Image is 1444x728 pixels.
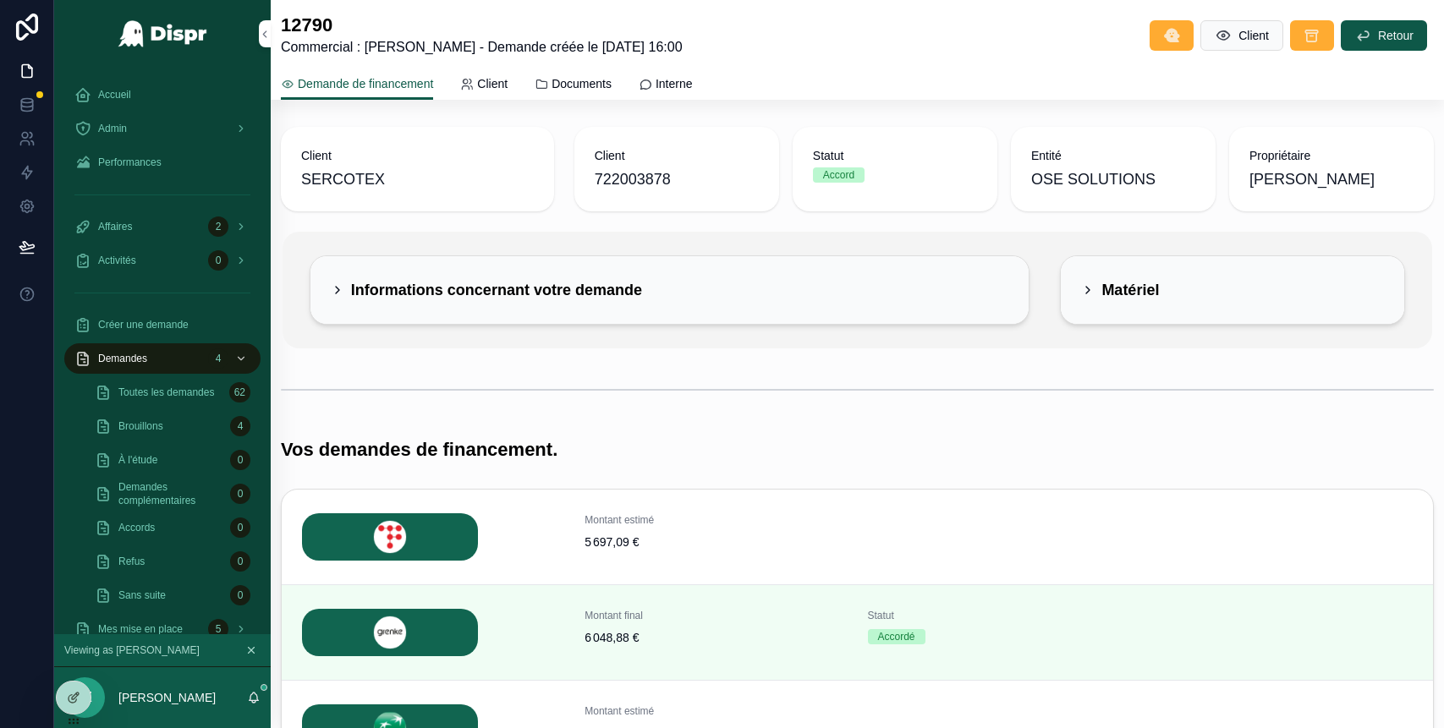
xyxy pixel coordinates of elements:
[208,250,228,271] div: 0
[301,147,534,164] span: Client
[230,450,250,470] div: 0
[302,609,478,656] img: GREN.png
[64,147,261,178] a: Performances
[302,513,478,561] img: LEASECOM.png
[301,167,385,191] span: SERCOTEX
[118,689,216,706] p: [PERSON_NAME]
[64,79,261,110] a: Accueil
[1341,20,1427,51] button: Retour
[878,629,915,644] div: Accordé
[118,480,223,507] span: Demandes complémentaires
[229,382,250,402] div: 62
[823,167,854,183] div: Accord
[230,517,250,538] div: 0
[1249,147,1414,164] span: Propriétaire
[585,704,847,718] span: Montant estimé
[595,147,759,164] span: Client
[98,254,136,267] span: Activités
[208,348,228,369] div: 4
[868,609,1130,622] span: Statut
[85,445,261,475] a: À l'étude0
[54,68,271,634] div: scrollable content
[281,37,683,57] span: Commercial : [PERSON_NAME] - Demande créée le [DATE] 16:00
[1200,20,1283,51] button: Client
[1378,27,1414,44] span: Retour
[85,377,261,408] a: Toutes les demandes62
[64,309,261,340] a: Créer une demande
[64,614,261,644] a: Mes mise en place5
[595,167,759,191] span: 722003878
[98,622,183,636] span: Mes mise en place
[639,68,693,102] a: Interne
[118,588,166,602] span: Sans suite
[64,113,261,144] a: Admin
[98,220,132,233] span: Affaires
[118,453,157,467] span: À l'étude
[77,687,92,708] span: JZ
[813,147,977,164] span: Statut
[1238,27,1269,44] span: Client
[98,156,162,169] span: Performances
[64,643,200,657] span: Viewing as [PERSON_NAME]
[477,75,508,92] span: Client
[585,513,847,527] span: Montant estimé
[64,211,261,242] a: Affaires2
[118,419,163,433] span: Brouillons
[85,546,261,577] a: Refus0
[1386,671,1427,711] iframe: Intercom live chat
[118,20,208,47] img: App logo
[85,580,261,610] a: Sans suite0
[585,534,847,550] span: 5 697,09 €
[281,438,557,462] h1: Vos demandes de financement.
[230,585,250,605] div: 0
[85,479,261,509] a: Demandes complémentaires0
[1031,147,1195,164] span: Entité
[1249,167,1375,191] span: [PERSON_NAME]
[98,122,127,135] span: Admin
[118,521,155,534] span: Accords
[585,609,847,622] span: Montant final
[85,512,261,543] a: Accords0
[656,75,693,92] span: Interne
[585,629,847,646] span: 6 048,88 €
[118,555,145,568] span: Refus
[535,68,612,102] a: Documents
[208,619,228,639] div: 5
[98,352,147,365] span: Demandes
[552,75,612,92] span: Documents
[351,276,642,304] h2: Informations concernant votre demande
[98,88,131,101] span: Accueil
[118,386,214,399] span: Toutes les demandes
[230,416,250,436] div: 4
[281,68,433,101] a: Demande de financement
[1031,167,1156,191] span: OSE SOLUTIONS
[230,551,250,572] div: 0
[230,484,250,504] div: 0
[85,411,261,441] a: Brouillons4
[1101,276,1159,304] h2: Matériel
[64,245,261,276] a: Activités0
[208,216,228,237] div: 2
[64,343,261,374] a: Demandes4
[281,14,683,37] h1: 12790
[460,68,508,102] a: Client
[98,318,189,331] span: Créer une demande
[298,75,433,92] span: Demande de financement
